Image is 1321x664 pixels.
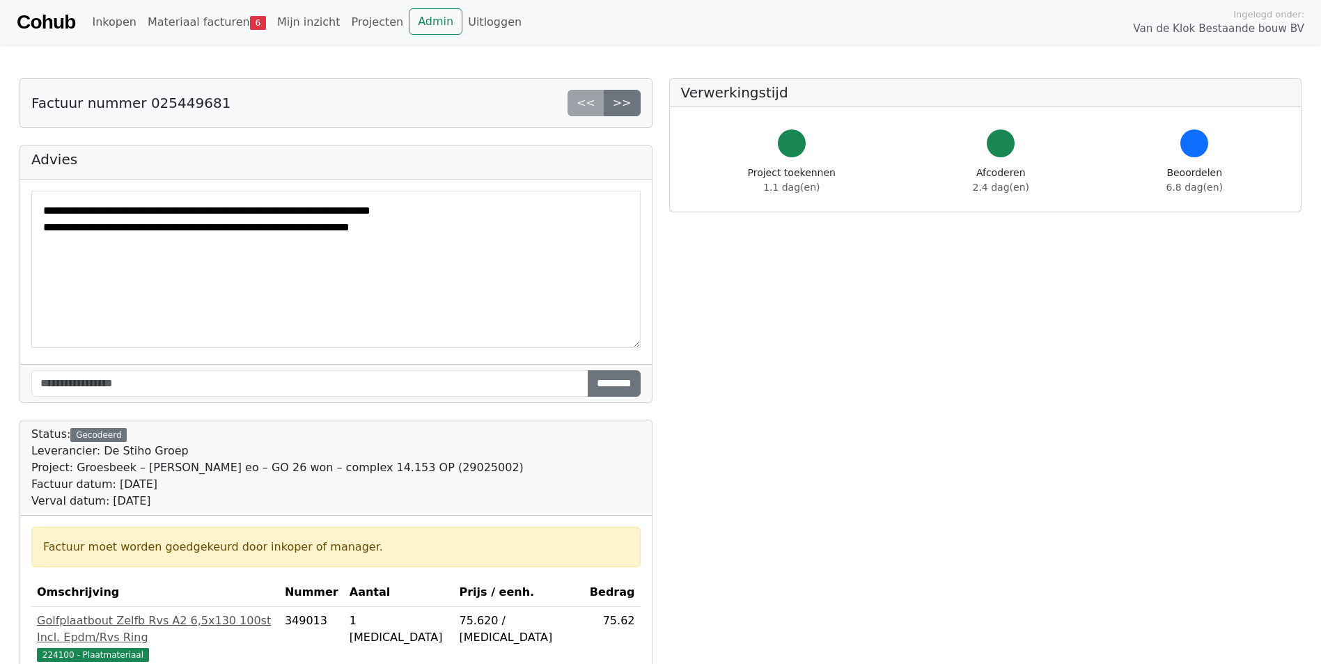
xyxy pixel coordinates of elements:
span: 224100 - Plaatmateriaal [37,648,149,662]
span: Van de Klok Bestaande bouw BV [1133,21,1304,37]
th: Nummer [279,578,344,607]
h5: Advies [31,151,641,168]
span: 6.8 dag(en) [1166,182,1223,193]
span: 6 [250,16,266,30]
div: 75.620 / [MEDICAL_DATA] [459,612,578,646]
span: 2.4 dag(en) [973,182,1029,193]
span: 1.1 dag(en) [763,182,820,193]
div: Verval datum: [DATE] [31,493,524,509]
a: >> [604,90,641,116]
a: Cohub [17,6,75,39]
a: Projecten [345,8,409,36]
div: Golfplaatbout Zelfb Rvs A2 6,5x130 100st Incl. Epdm/Rvs Ring [37,612,274,646]
th: Omschrijving [31,578,279,607]
a: Golfplaatbout Zelfb Rvs A2 6,5x130 100st Incl. Epdm/Rvs Ring224100 - Plaatmateriaal [37,612,274,663]
a: Mijn inzicht [272,8,346,36]
div: Leverancier: De Stiho Groep [31,443,524,459]
div: Project toekennen [748,166,836,195]
h5: Factuur nummer 025449681 [31,95,230,111]
a: Inkopen [86,8,141,36]
a: Admin [409,8,462,35]
th: Bedrag [584,578,641,607]
div: Beoordelen [1166,166,1223,195]
th: Prijs / eenh. [453,578,584,607]
a: Uitloggen [462,8,527,36]
div: Gecodeerd [70,428,127,442]
div: Status: [31,426,524,509]
div: Factuur datum: [DATE] [31,476,524,493]
div: Project: Groesbeek – [PERSON_NAME] eo – GO 26 won – complex 14.153 OP (29025002) [31,459,524,476]
span: Ingelogd onder: [1233,8,1304,21]
a: Materiaal facturen6 [142,8,272,36]
div: Afcoderen [973,166,1029,195]
h5: Verwerkingstijd [681,84,1290,101]
th: Aantal [344,578,454,607]
div: 1 [MEDICAL_DATA] [350,612,448,646]
div: Factuur moet worden goedgekeurd door inkoper of manager. [43,539,629,555]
